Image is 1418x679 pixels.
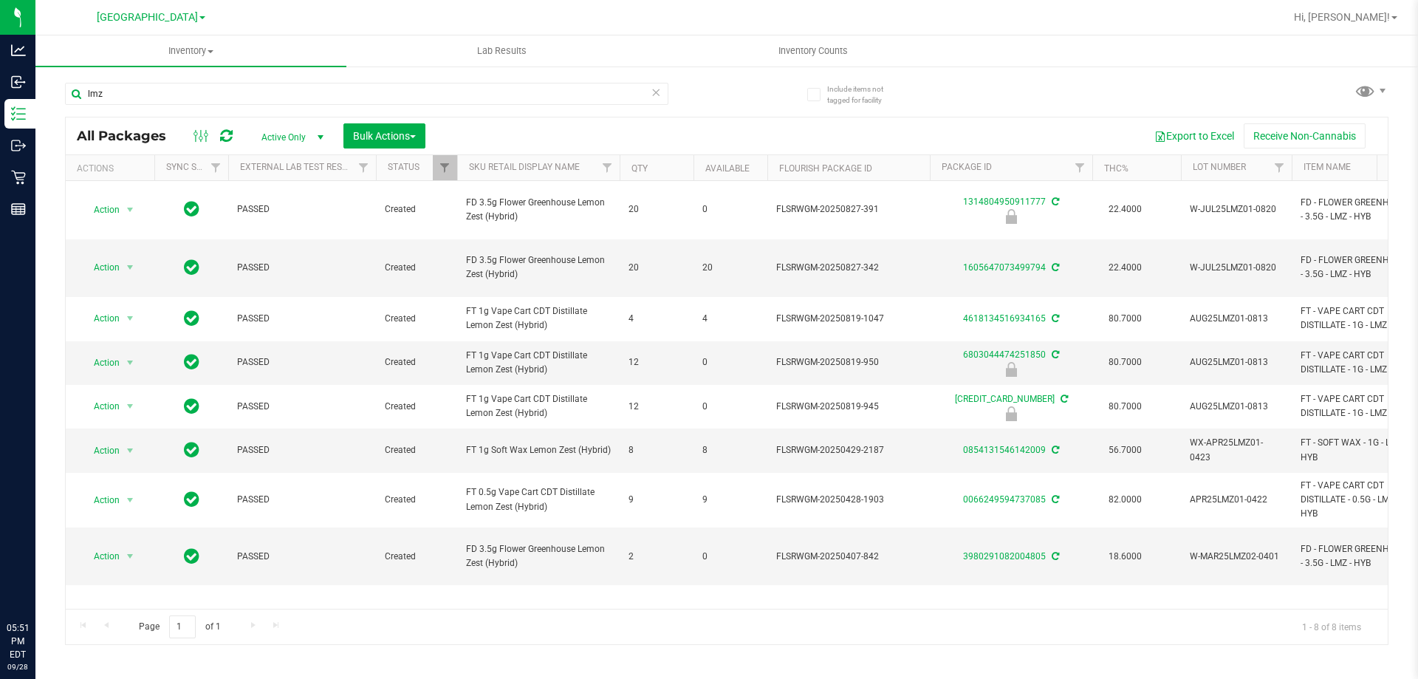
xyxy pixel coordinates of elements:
[1049,494,1059,505] span: Sync from Compliance System
[466,349,611,377] span: FT 1g Vape Cart CDT Distillate Lemon Zest (Hybrid)
[1049,445,1059,455] span: Sync from Compliance System
[1101,352,1149,373] span: 80.7000
[184,440,199,460] span: In Sync
[1190,261,1283,275] span: W-JUL25LMZ01-0820
[352,155,376,180] a: Filter
[81,352,120,373] span: Action
[184,396,199,417] span: In Sync
[166,162,223,172] a: Sync Status
[385,400,448,414] span: Created
[77,163,148,174] div: Actions
[184,352,199,372] span: In Sync
[963,313,1046,324] a: 4618134516934165
[385,312,448,326] span: Created
[169,615,196,638] input: 1
[776,443,921,457] span: FLSRWGM-20250429-2187
[628,400,685,414] span: 12
[705,163,750,174] a: Available
[121,257,140,278] span: select
[237,443,367,457] span: PASSED
[1244,123,1366,149] button: Receive Non-Cannabis
[963,445,1046,455] a: 0854131546142009
[385,355,448,369] span: Created
[97,11,198,24] span: [GEOGRAPHIC_DATA]
[1145,123,1244,149] button: Export to Excel
[466,304,611,332] span: FT 1g Vape Cart CDT Distillate Lemon Zest (Hybrid)
[81,308,120,329] span: Action
[702,312,758,326] span: 4
[121,396,140,417] span: select
[631,163,648,174] a: Qty
[1190,400,1283,414] span: AUG25LMZ01-0813
[11,170,26,185] inline-svg: Retail
[385,493,448,507] span: Created
[11,138,26,153] inline-svg: Outbound
[1190,436,1283,464] span: WX-APR25LMZ01-0423
[1049,197,1059,207] span: Sync from Compliance System
[1101,308,1149,330] span: 80.7000
[11,202,26,216] inline-svg: Reports
[1049,262,1059,273] span: Sync from Compliance System
[184,199,199,219] span: In Sync
[702,550,758,564] span: 0
[963,262,1046,273] a: 1605647073499794
[237,400,367,414] span: PASSED
[81,546,120,567] span: Action
[942,162,992,172] a: Package ID
[81,396,120,417] span: Action
[81,440,120,461] span: Action
[11,43,26,58] inline-svg: Analytics
[126,615,233,638] span: Page of 1
[628,355,685,369] span: 12
[121,546,140,567] span: select
[35,44,346,58] span: Inventory
[121,199,140,220] span: select
[1301,349,1412,377] span: FT - VAPE CART CDT DISTILLATE - 1G - LMZ - HYB
[385,443,448,457] span: Created
[702,443,758,457] span: 8
[343,123,425,149] button: Bulk Actions
[928,406,1095,421] div: Newly Received
[1049,313,1059,324] span: Sync from Compliance System
[702,400,758,414] span: 0
[466,392,611,420] span: FT 1g Vape Cart CDT Distillate Lemon Zest (Hybrid)
[466,443,611,457] span: FT 1g Soft Wax Lemon Zest (Hybrid)
[184,308,199,329] span: In Sync
[955,394,1055,404] a: [CREDIT_CARD_NUMBER]
[237,550,367,564] span: PASSED
[628,261,685,275] span: 20
[466,542,611,570] span: FD 3.5g Flower Greenhouse Lemon Zest (Hybrid)
[776,400,921,414] span: FLSRWGM-20250819-945
[928,362,1095,377] div: Newly Received
[1101,546,1149,567] span: 18.6000
[385,261,448,275] span: Created
[776,550,921,564] span: FLSRWGM-20250407-842
[963,551,1046,562] a: 3980291082004805
[388,162,419,172] a: Status
[121,440,140,461] span: select
[702,355,758,369] span: 0
[1301,253,1412,282] span: FD - FLOWER GREENHOUSE - 3.5G - LMZ - HYB
[7,661,29,672] p: 09/28
[1304,162,1351,172] a: Item Name
[628,312,685,326] span: 4
[1301,304,1412,332] span: FT - VAPE CART CDT DISTILLATE - 1G - LMZ - HYB
[963,349,1046,360] a: 6803044474251850
[776,261,921,275] span: FLSRWGM-20250827-342
[1301,196,1412,224] span: FD - FLOWER GREENHOUSE - 3.5G - LMZ - HYB
[1101,396,1149,417] span: 80.7000
[827,83,901,106] span: Include items not tagged for facility
[702,493,758,507] span: 9
[457,44,547,58] span: Lab Results
[466,485,611,513] span: FT 0.5g Vape Cart CDT Distillate Lemon Zest (Hybrid)
[466,253,611,282] span: FD 3.5g Flower Greenhouse Lemon Zest (Hybrid)
[1104,163,1128,174] a: THC%
[204,155,228,180] a: Filter
[237,312,367,326] span: PASSED
[1190,312,1283,326] span: AUG25LMZ01-0813
[121,352,140,373] span: select
[81,490,120,511] span: Action
[184,546,199,567] span: In Sync
[628,493,685,507] span: 9
[1101,489,1149,511] span: 82.0000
